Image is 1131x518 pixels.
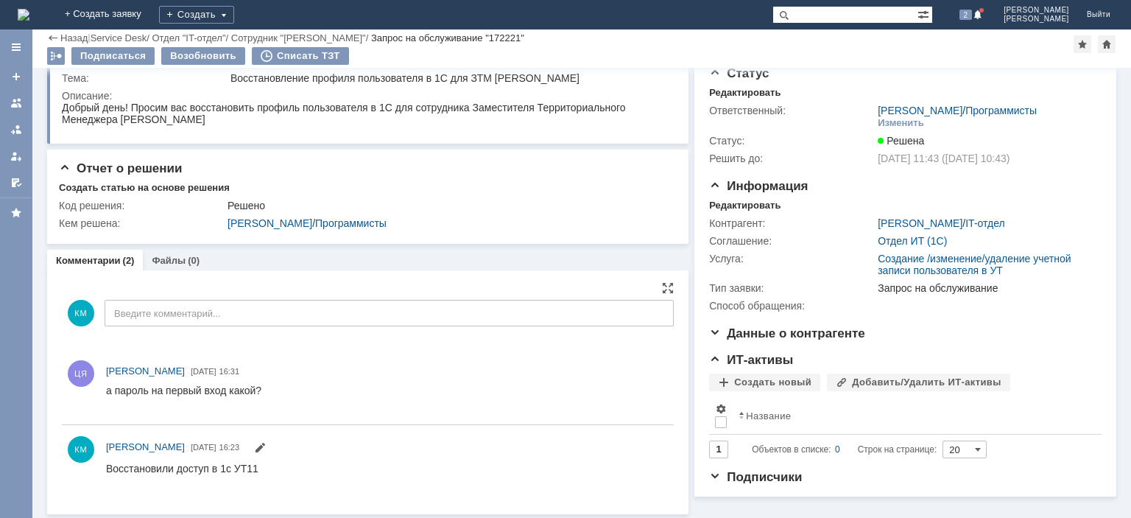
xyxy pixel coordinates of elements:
a: Создать заявку [4,65,28,88]
div: На всю страницу [662,282,674,294]
a: Создание /изменение/удаление учетной записи пользователя в УТ [878,253,1071,276]
div: Кем решена: [59,217,225,229]
a: [PERSON_NAME] [106,364,185,379]
span: Информация [709,179,808,193]
div: Тип заявки: [709,282,875,294]
div: / [878,105,1037,116]
a: [PERSON_NAME] [228,217,312,229]
div: / [91,32,152,43]
span: [DATE] [191,367,216,376]
div: / [152,32,230,43]
a: Заявки в моей ответственности [4,118,28,141]
a: Перейти на домашнюю страницу [18,9,29,21]
span: Решена [878,135,924,147]
div: Услуга: [709,253,875,265]
div: Код решения: [59,200,225,211]
div: Редактировать [709,87,781,99]
div: Название [746,410,791,421]
span: 16:23 [219,443,240,452]
div: Способ обращения: [709,300,875,312]
a: Комментарии [56,255,121,266]
div: Ответственный: [709,105,875,116]
div: / [878,217,1004,229]
a: Мои заявки [4,144,28,168]
span: Объектов в списке: [752,444,831,455]
a: Программисты [315,217,387,229]
span: Данные о контрагенте [709,326,865,340]
div: Добавить в избранное [1074,35,1091,53]
a: Заявки на командах [4,91,28,115]
a: Отдел ИТ (1С) [878,235,947,247]
a: Сотрудник "[PERSON_NAME]" [231,32,366,43]
div: Статус: [709,135,875,147]
span: [DATE] [191,443,216,452]
span: Редактировать [254,444,266,455]
span: [PERSON_NAME] [106,441,185,452]
div: Запрос на обслуживание [878,282,1094,294]
div: Изменить [878,117,924,129]
a: Мои согласования [4,171,28,195]
a: Файлы [152,255,186,266]
div: Сделать домашней страницей [1098,35,1116,53]
div: Создать [159,6,234,24]
a: Программисты [965,105,1037,116]
span: 16:31 [219,367,240,376]
img: logo [18,9,29,21]
span: ИТ-активы [709,353,793,367]
div: / [228,217,668,229]
div: Описание: [62,90,671,102]
i: Строк на странице: [752,441,937,458]
div: Тема: [62,72,228,84]
span: КМ [68,300,94,326]
div: (0) [188,255,200,266]
div: | [88,32,90,43]
a: IT-отдел [965,217,1004,229]
a: [PERSON_NAME] [878,105,962,116]
a: Назад [60,32,88,43]
div: Редактировать [709,200,781,211]
span: 2 [959,10,973,20]
span: [PERSON_NAME] [1004,6,1069,15]
span: Настройки [715,403,727,415]
th: Название [733,397,1090,435]
span: Отчет о решении [59,161,182,175]
div: Запрос на обслуживание "172221" [371,32,524,43]
span: [PERSON_NAME] [1004,15,1069,24]
div: 0 [835,441,840,458]
div: Создать статью на основе решения [59,182,230,194]
a: Отдел "IT-отдел" [152,32,225,43]
span: [DATE] 11:43 ([DATE] 10:43) [878,153,1010,164]
span: Статус [709,66,769,80]
div: Восстановление профиля пользователя в 1С для ЗТМ [PERSON_NAME] [230,72,668,84]
div: (2) [123,255,135,266]
span: [PERSON_NAME] [106,365,185,377]
div: Контрагент: [709,217,875,229]
a: [PERSON_NAME] [878,217,962,229]
a: [PERSON_NAME] [106,440,185,455]
div: Решено [228,200,668,211]
a: Service Desk [91,32,147,43]
div: Решить до: [709,153,875,164]
div: Работа с массовостью [47,47,65,65]
span: Подписчики [709,470,802,484]
div: / [231,32,371,43]
div: Соглашение: [709,235,875,247]
span: Расширенный поиск [917,7,932,21]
